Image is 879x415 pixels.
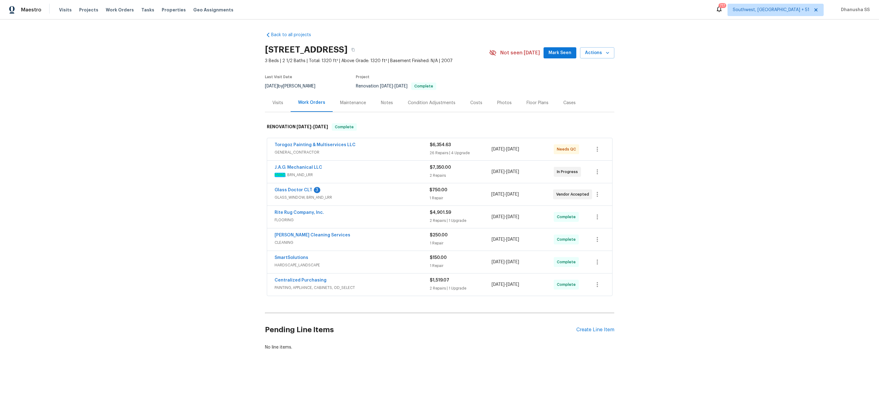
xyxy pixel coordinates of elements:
span: Complete [557,282,578,288]
span: Work Orders [106,7,134,13]
div: Notes [381,100,393,106]
span: - [297,125,328,129]
span: Vendor Accepted [556,191,591,197]
span: Projects [79,7,98,13]
div: 1 Repair [430,263,492,269]
span: - [492,282,519,288]
div: by [PERSON_NAME] [265,83,323,90]
div: Visits [272,100,283,106]
span: [DATE] [492,237,505,242]
span: $250.00 [430,233,448,237]
span: [DATE] [313,125,328,129]
span: Southwest, [GEOGRAPHIC_DATA] + 51 [733,7,809,13]
a: SmartSolutions [275,256,308,260]
span: [DATE] [506,215,519,219]
a: Torogoz Painting & Multiservices LLC [275,143,356,147]
span: In Progress [557,169,580,175]
span: Complete [332,124,356,130]
span: Needs QC [557,146,578,152]
span: 3 Beds | 2 1/2 Baths | Total: 1320 ft² | Above Grade: 1320 ft² | Basement Finished: N/A | 2007 [265,58,489,64]
span: Complete [557,236,578,243]
span: Properties [162,7,186,13]
span: [DATE] [492,215,505,219]
button: Mark Seen [544,47,576,59]
div: Cases [563,100,576,106]
span: Geo Assignments [193,7,233,13]
h2: Pending Line Items [265,315,576,344]
div: 3 [314,187,320,193]
span: [DATE] [506,260,519,264]
span: $6,354.63 [430,143,451,147]
div: 1 Repair [429,195,491,201]
span: , BRN_AND_LRR [275,172,430,178]
div: Costs [470,100,482,106]
span: Project [356,75,369,79]
span: Visits [59,7,72,13]
span: Complete [557,214,578,220]
span: FLOORING [275,217,430,223]
span: [DATE] [297,125,311,129]
h2: [STREET_ADDRESS] [265,47,348,53]
a: [PERSON_NAME] Cleaning Services [275,233,350,237]
span: PAINTING, APPLIANCE, CABINETS, OD_SELECT [275,285,430,291]
span: Actions [585,49,609,57]
span: [DATE] [506,147,519,151]
em: HVAC [275,173,285,177]
span: [DATE] [395,84,407,88]
span: [DATE] [492,282,505,287]
a: Back to all projects [265,32,324,38]
span: Not seen [DATE] [500,50,540,56]
span: - [380,84,407,88]
span: [DATE] [491,192,504,197]
div: 2 Repairs | 1 Upgrade [430,218,492,224]
span: [DATE] [380,84,393,88]
div: RENOVATION [DATE]-[DATE]Complete [265,117,614,137]
div: 717 [720,2,725,9]
div: Condition Adjustments [408,100,455,106]
span: CLEANING [275,239,430,246]
a: J.A.G. Mechanical LLC [275,165,322,170]
span: $150.00 [430,256,447,260]
button: Actions [580,47,614,59]
a: Rite Rug Company, Inc. [275,210,324,215]
a: Glass Doctor CLT [275,188,312,192]
span: - [491,191,519,197]
button: Copy Address [348,44,359,55]
span: [DATE] [506,282,519,287]
div: 2 Repairs [430,172,492,179]
div: Create Line Item [576,327,614,333]
span: HARDSCAPE_LANDSCAPE [275,262,430,268]
span: Tasks [141,8,154,12]
span: Maestro [21,7,41,13]
span: $750.00 [429,188,447,192]
h6: RENOVATION [267,123,328,131]
div: 1 Repair [430,240,492,246]
span: Complete [557,259,578,265]
span: GENERAL_CONTRACTOR [275,149,430,155]
span: $7,350.00 [430,165,451,170]
a: Centralized Purchasing [275,278,326,282]
span: - [492,259,519,265]
span: $1,519.07 [430,278,449,282]
span: Mark Seen [548,49,571,57]
div: No line items. [265,344,614,350]
span: [DATE] [265,84,278,88]
span: [DATE] [506,237,519,242]
span: - [492,236,519,243]
div: 26 Repairs | 4 Upgrade [430,150,492,156]
span: Renovation [356,84,436,88]
div: 2 Repairs | 1 Upgrade [430,285,492,291]
div: Work Orders [298,100,325,106]
span: [DATE] [492,260,505,264]
span: Last Visit Date [265,75,292,79]
span: [DATE] [506,192,519,197]
div: Maintenance [340,100,366,106]
span: [DATE] [506,170,519,174]
span: Dhanusha SS [838,7,870,13]
span: - [492,146,519,152]
span: GLASS_WINDOW, BRN_AND_LRR [275,194,429,201]
div: Floor Plans [527,100,548,106]
div: Photos [497,100,512,106]
span: Complete [412,84,436,88]
span: [DATE] [492,147,505,151]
